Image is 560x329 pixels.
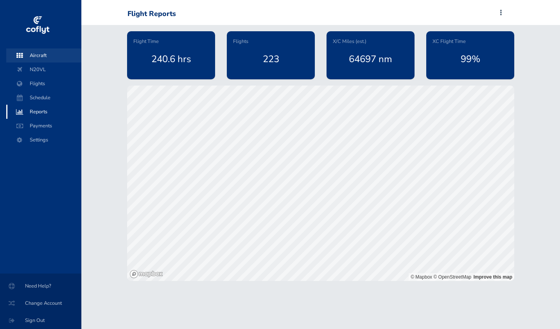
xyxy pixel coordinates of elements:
[14,91,74,105] span: Schedule
[133,38,159,45] span: Flight Time
[9,313,72,327] span: Sign Out
[233,38,248,45] span: Flights
[14,63,74,77] span: N20VL
[25,14,50,37] img: coflyt logo
[433,274,471,280] a: OpenStreetMap
[127,10,176,18] div: Flight Reports
[233,45,309,73] div: 223
[9,279,72,293] span: Need Help?
[14,48,74,63] span: Aircraft
[433,45,508,73] div: 99%
[411,274,432,280] a: Mapbox
[130,270,163,278] a: Mapbox logo
[14,133,74,147] span: Settings
[127,86,514,281] canvas: Map
[433,38,466,45] span: XC Flight Time
[9,296,72,310] span: Change Account
[133,45,209,73] div: 240.6 hrs
[14,105,74,119] span: Reports
[14,119,74,133] span: Payments
[474,274,512,280] a: Improve this map
[14,77,74,91] span: Flights
[333,38,366,45] span: X/C Miles (est.)
[333,45,408,73] div: 64697 nm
